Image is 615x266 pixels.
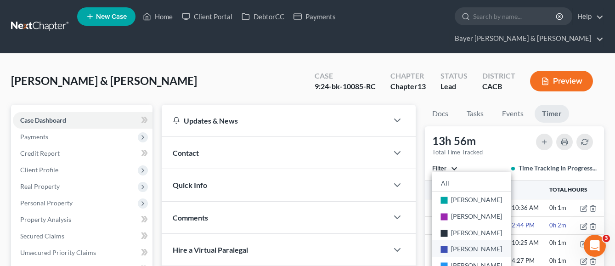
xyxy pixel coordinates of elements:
[432,192,511,208] a: stop[PERSON_NAME]
[20,215,71,223] span: Property Analysis
[451,196,502,204] span: [PERSON_NAME]
[495,105,531,123] a: Events
[489,217,547,234] td: [DATE] 2:44 PM
[432,224,511,241] a: stop[PERSON_NAME]
[432,240,511,257] a: stop[PERSON_NAME]
[489,181,547,199] th: End
[603,235,610,242] span: 3
[438,243,451,256] i: stop
[425,217,489,234] td: [DATE] 2:42 PM
[20,249,96,256] span: Unsecured Priority Claims
[20,133,48,141] span: Payments
[425,105,456,123] a: Docs
[289,8,340,25] a: Payments
[13,244,152,261] a: Unsecured Priority Claims
[438,193,451,207] i: stop
[173,116,378,125] div: Updates & News
[432,165,457,172] button: Filter
[390,81,426,92] div: Chapter
[20,199,73,207] span: Personal Property
[432,148,483,156] div: Total Time Tracked
[177,8,237,25] a: Client Portal
[315,81,376,92] div: 9:24-bk-10085-RC
[438,210,451,224] i: stop
[549,204,566,211] span: 0h 1m
[173,148,199,157] span: Contact
[138,8,177,25] a: Home
[13,112,152,129] a: Case Dashboard
[473,8,557,25] input: Search by name...
[573,8,604,25] a: Help
[173,181,207,189] span: Quick Info
[418,82,426,91] span: 13
[440,71,468,81] div: Status
[20,149,60,157] span: Credit Report
[451,245,502,253] span: [PERSON_NAME]
[425,199,489,216] td: [DATE] 10:36 AM
[13,145,152,162] a: Credit Report
[432,175,511,191] a: All
[450,30,604,47] a: Bayer [PERSON_NAME] & [PERSON_NAME]
[13,228,152,244] a: Secured Claims
[425,181,489,199] th: Start
[547,181,604,199] th: Total Hours
[482,81,515,92] div: CACB
[173,213,208,222] span: Comments
[11,74,197,87] span: [PERSON_NAME] & [PERSON_NAME]
[96,13,127,20] span: New Case
[390,71,426,81] div: Chapter
[584,235,606,257] iframe: Intercom live chat
[425,234,489,252] td: [DATE] 10:24 AM
[549,239,566,246] span: 0h 1m
[489,234,547,252] td: [DATE] 10:25 AM
[549,221,566,229] span: 0h 2m
[451,229,502,237] span: [PERSON_NAME]
[432,208,511,224] a: stop[PERSON_NAME]
[237,8,289,25] a: DebtorCC
[451,212,502,220] span: [PERSON_NAME]
[489,199,547,216] td: [DATE] 10:36 AM
[20,232,64,240] span: Secured Claims
[173,245,248,254] span: Hire a Virtual Paralegal
[432,164,446,172] span: Filter
[438,226,451,240] i: stop
[511,164,597,173] div: Time Tracking In Progress...
[459,105,491,123] a: Tasks
[549,257,566,264] span: 0h 1m
[20,182,60,190] span: Real Property
[315,71,376,81] div: Case
[535,105,569,123] a: Timer
[482,71,515,81] div: District
[432,134,483,148] div: 13h 56m
[20,166,58,174] span: Client Profile
[13,211,152,228] a: Property Analysis
[530,71,593,91] button: Preview
[20,116,66,124] span: Case Dashboard
[440,81,468,92] div: Lead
